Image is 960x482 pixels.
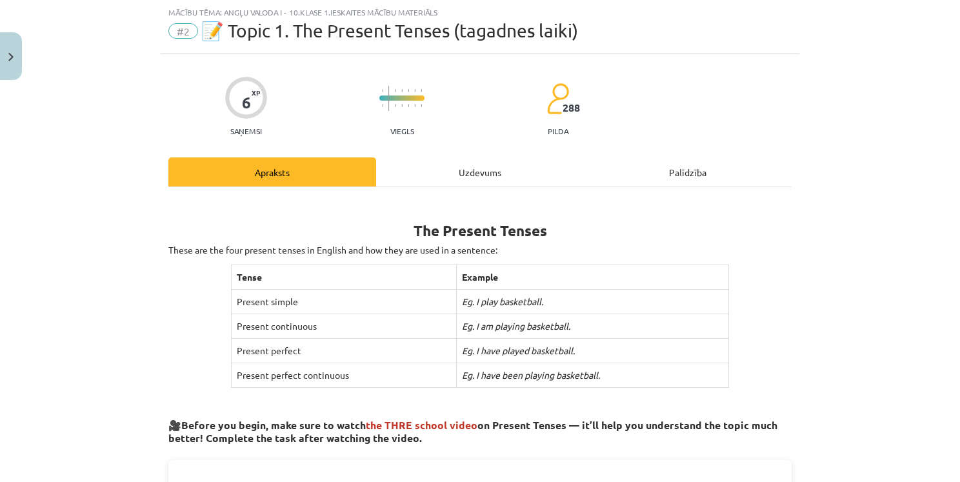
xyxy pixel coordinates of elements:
[8,53,14,61] img: icon-close-lesson-0947bae3869378f0d4975bcd49f059093ad1ed9edebbc8119c70593378902aed.svg
[242,94,251,112] div: 6
[462,296,543,307] i: Eg. I play basketball.
[421,104,422,107] img: icon-short-line-57e1e144782c952c97e751825c79c345078a6d821885a25fce030b3d8c18986b.svg
[414,89,415,92] img: icon-short-line-57e1e144782c952c97e751825c79c345078a6d821885a25fce030b3d8c18986b.svg
[231,290,456,314] td: Present simple
[231,363,456,388] td: Present perfect continuous
[414,221,547,240] b: The Present Tenses
[382,89,383,92] img: icon-short-line-57e1e144782c952c97e751825c79c345078a6d821885a25fce030b3d8c18986b.svg
[382,104,383,107] img: icon-short-line-57e1e144782c952c97e751825c79c345078a6d821885a25fce030b3d8c18986b.svg
[401,89,403,92] img: icon-short-line-57e1e144782c952c97e751825c79c345078a6d821885a25fce030b3d8c18986b.svg
[395,89,396,92] img: icon-short-line-57e1e144782c952c97e751825c79c345078a6d821885a25fce030b3d8c18986b.svg
[168,409,792,446] h3: 🎥
[366,418,477,432] span: the THRE school video
[408,89,409,92] img: icon-short-line-57e1e144782c952c97e751825c79c345078a6d821885a25fce030b3d8c18986b.svg
[548,126,568,136] p: pilda
[231,314,456,339] td: Present continuous
[168,243,792,257] p: These are the four present tenses in English and how they are used in a sentence:
[421,89,422,92] img: icon-short-line-57e1e144782c952c97e751825c79c345078a6d821885a25fce030b3d8c18986b.svg
[388,86,390,111] img: icon-long-line-d9ea69661e0d244f92f715978eff75569469978d946b2353a9bb055b3ed8787d.svg
[376,157,584,186] div: Uzdevums
[546,83,569,115] img: students-c634bb4e5e11cddfef0936a35e636f08e4e9abd3cc4e673bd6f9a4125e45ecb1.svg
[168,8,792,17] div: Mācību tēma: Angļu valoda i - 10.klase 1.ieskaites mācību materiāls
[401,104,403,107] img: icon-short-line-57e1e144782c952c97e751825c79c345078a6d821885a25fce030b3d8c18986b.svg
[168,157,376,186] div: Apraksts
[408,104,409,107] img: icon-short-line-57e1e144782c952c97e751825c79c345078a6d821885a25fce030b3d8c18986b.svg
[168,23,198,39] span: #2
[168,418,777,445] strong: Before you begin, make sure to watch on Present Tenses — it’ll help you understand the topic much...
[584,157,792,186] div: Palīdzība
[414,104,415,107] img: icon-short-line-57e1e144782c952c97e751825c79c345078a6d821885a25fce030b3d8c18986b.svg
[395,104,396,107] img: icon-short-line-57e1e144782c952c97e751825c79c345078a6d821885a25fce030b3d8c18986b.svg
[252,89,260,96] span: XP
[563,102,580,114] span: 288
[462,320,570,332] i: Eg. I am playing basketball.
[390,126,414,136] p: Viegls
[462,369,600,381] i: Eg. I have been playing basketball.
[201,20,578,41] span: 📝 Topic 1. The Present Tenses (tagadnes laiki)
[231,339,456,363] td: Present perfect
[225,126,267,136] p: Saņemsi
[456,265,728,290] th: Example
[462,345,575,356] i: Eg. I have played basketball.
[231,265,456,290] th: Tense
